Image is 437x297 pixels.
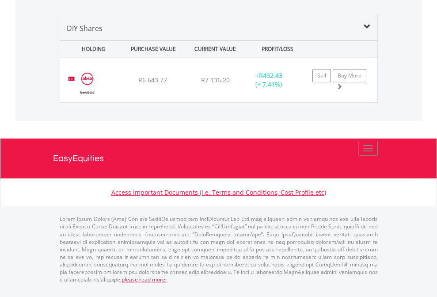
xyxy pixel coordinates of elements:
[65,69,109,100] img: EQU.ZA.GLD.png
[247,41,308,57] div: PROFIT/LOSS
[201,76,230,84] span: R7 136.20
[138,76,167,84] span: R6 643.77
[60,215,378,283] p: Lorem Ipsum Dolors (Ame) Con a/e SeddOeiusmod tem InciDiduntut Lab Etd mag aliquaen admin veniamq...
[312,69,331,82] a: Sell
[259,71,282,80] span: R492.43
[123,41,183,57] div: PURCHASE VALUE
[111,188,326,197] a: Access Important Documents (i.e. Terms and Conditions, Cost Profile etc)
[333,69,366,82] a: Buy More
[67,23,103,33] span: DIY Shares
[185,41,245,57] div: CURRENT VALUE
[53,139,384,178] a: EasyEquities
[122,276,167,283] a: please read more:
[61,41,121,57] div: HOLDING
[241,71,296,89] div: + (+ 7.41%)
